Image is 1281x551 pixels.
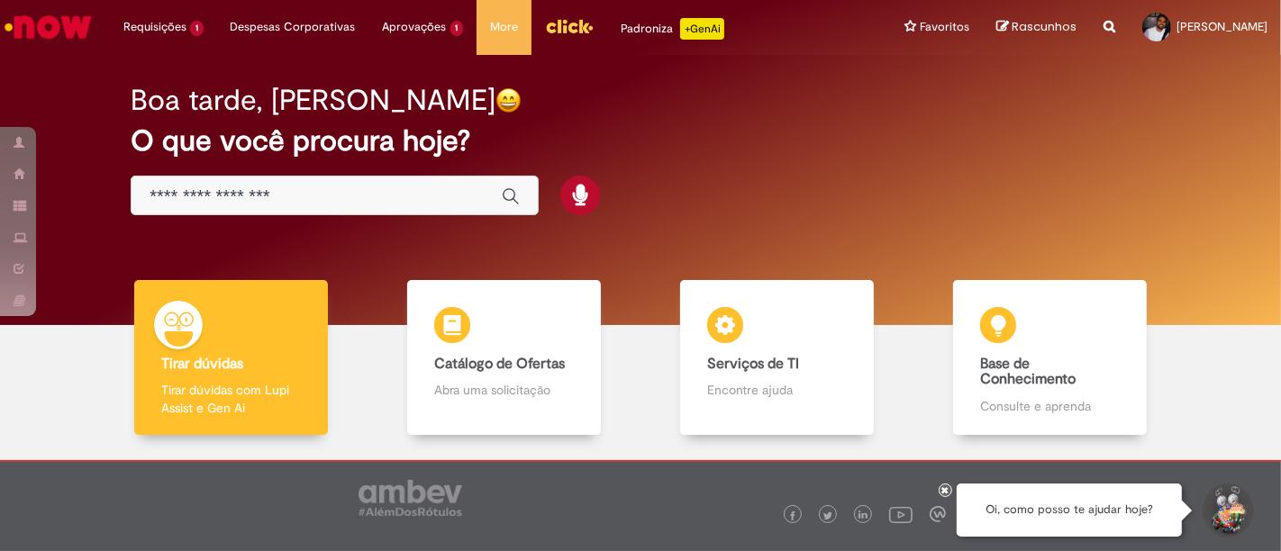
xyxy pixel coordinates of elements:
p: +GenAi [680,18,724,40]
a: Tirar dúvidas Tirar dúvidas com Lupi Assist e Gen Ai [95,280,368,436]
img: click_logo_yellow_360x200.png [545,13,594,40]
span: 1 [190,21,204,36]
h2: O que você procura hoje? [131,125,1150,157]
img: logo_footer_twitter.png [823,511,832,520]
a: Catálogo de Ofertas Abra uma solicitação [368,280,640,436]
img: logo_footer_linkedin.png [859,510,868,521]
img: logo_footer_facebook.png [788,511,797,520]
img: logo_footer_youtube.png [889,502,913,526]
a: Base de Conhecimento Consulte e aprenda [913,280,1186,436]
b: Serviços de TI [707,355,799,373]
b: Tirar dúvidas [161,355,243,373]
span: 1 [450,21,464,36]
div: Padroniza [621,18,724,40]
b: Base de Conhecimento [980,355,1076,389]
img: logo_footer_ambev_rotulo_gray.png [359,480,462,516]
p: Encontre ajuda [707,381,846,399]
span: Rascunhos [1012,18,1077,35]
a: Rascunhos [996,19,1077,36]
span: Favoritos [920,18,969,36]
img: happy-face.png [495,87,522,113]
span: More [490,18,518,36]
img: ServiceNow [2,9,95,45]
div: Oi, como posso te ajudar hoje? [957,483,1182,537]
p: Tirar dúvidas com Lupi Assist e Gen Ai [161,381,300,417]
p: Consulte e aprenda [980,397,1119,415]
span: Despesas Corporativas [231,18,356,36]
span: [PERSON_NAME] [1177,19,1267,34]
span: Aprovações [383,18,447,36]
button: Iniciar Conversa de Suporte [1200,483,1254,537]
b: Catálogo de Ofertas [434,355,565,373]
span: Requisições [123,18,186,36]
img: logo_footer_workplace.png [930,506,946,522]
a: Serviços de TI Encontre ajuda [640,280,913,436]
p: Abra uma solicitação [434,381,573,399]
h2: Boa tarde, [PERSON_NAME] [131,85,495,116]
